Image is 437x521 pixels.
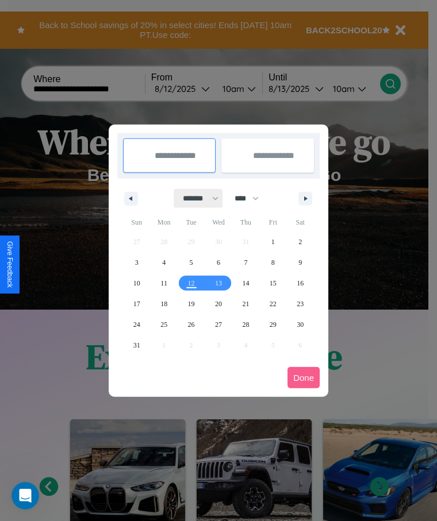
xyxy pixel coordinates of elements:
span: Mon [150,213,177,231]
span: 24 [133,314,140,335]
span: 29 [270,314,277,335]
span: 19 [188,294,195,314]
span: 12 [188,273,195,294]
button: 4 [150,252,177,273]
span: 22 [270,294,277,314]
button: 25 [150,314,177,335]
span: 20 [215,294,222,314]
button: 30 [287,314,314,335]
button: 28 [232,314,259,335]
span: Thu [232,213,259,231]
button: 2 [287,231,314,252]
span: 1 [271,231,275,252]
iframe: Intercom live chat [11,482,39,510]
span: 8 [271,252,275,273]
span: 17 [133,294,140,314]
span: Tue [178,213,205,231]
button: 5 [178,252,205,273]
button: 19 [178,294,205,314]
span: 3 [135,252,139,273]
button: Done [287,367,320,388]
button: 18 [150,294,177,314]
button: 9 [287,252,314,273]
button: 20 [205,294,232,314]
span: 16 [297,273,304,294]
span: Wed [205,213,232,231]
span: 18 [160,294,167,314]
button: 14 [232,273,259,294]
button: 13 [205,273,232,294]
button: 17 [123,294,150,314]
span: 23 [297,294,304,314]
span: 4 [162,252,166,273]
button: 21 [232,294,259,314]
button: 26 [178,314,205,335]
span: 13 [215,273,222,294]
button: 12 [178,273,205,294]
button: 7 [232,252,259,273]
span: 7 [244,252,247,273]
span: 5 [190,252,193,273]
span: 14 [242,273,249,294]
button: 23 [287,294,314,314]
span: 27 [215,314,222,335]
span: 28 [242,314,249,335]
span: 11 [160,273,167,294]
button: 29 [259,314,286,335]
button: 11 [150,273,177,294]
button: 22 [259,294,286,314]
span: 10 [133,273,140,294]
span: 15 [270,273,277,294]
span: 26 [188,314,195,335]
span: 30 [297,314,304,335]
button: 1 [259,231,286,252]
span: 21 [242,294,249,314]
button: 16 [287,273,314,294]
div: Give Feedback [6,241,14,288]
button: 27 [205,314,232,335]
button: 3 [123,252,150,273]
button: 24 [123,314,150,335]
span: Sat [287,213,314,231]
button: 31 [123,335,150,356]
button: 15 [259,273,286,294]
span: 31 [133,335,140,356]
span: 2 [298,231,302,252]
span: Fri [259,213,286,231]
button: 10 [123,273,150,294]
button: 8 [259,252,286,273]
span: Sun [123,213,150,231]
span: 6 [217,252,220,273]
span: 9 [298,252,302,273]
button: 6 [205,252,232,273]
span: 25 [160,314,167,335]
